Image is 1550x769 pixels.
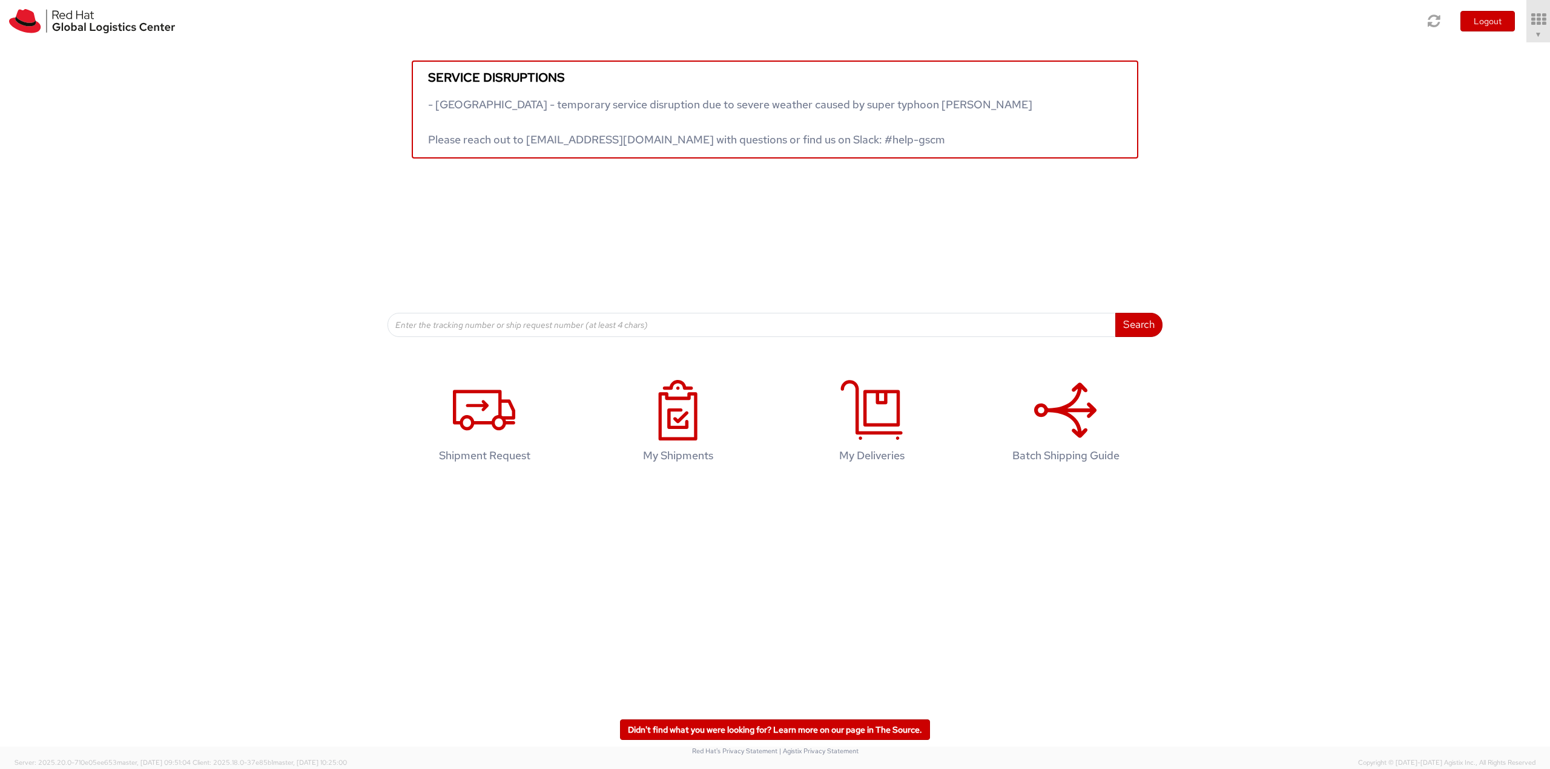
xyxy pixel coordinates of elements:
span: Server: 2025.20.0-710e05ee653 [15,758,191,767]
h4: My Shipments [600,450,756,462]
h4: My Deliveries [794,450,950,462]
h5: Service disruptions [428,71,1122,84]
a: My Deliveries [781,367,963,480]
span: master, [DATE] 09:51:04 [117,758,191,767]
button: Logout [1460,11,1515,31]
span: Copyright © [DATE]-[DATE] Agistix Inc., All Rights Reserved [1358,758,1535,768]
a: Shipment Request [394,367,575,480]
button: Search [1115,313,1162,337]
a: Red Hat's Privacy Statement [692,747,777,755]
h4: Batch Shipping Guide [988,450,1144,462]
span: ▼ [1535,30,1542,39]
span: master, [DATE] 10:25:00 [273,758,347,767]
h4: Shipment Request [406,450,562,462]
a: My Shipments [587,367,769,480]
a: Batch Shipping Guide [975,367,1156,480]
a: | Agistix Privacy Statement [779,747,859,755]
img: rh-logistics-00dfa346123c4ec078e1.svg [9,9,175,33]
span: - [GEOGRAPHIC_DATA] - temporary service disruption due to severe weather caused by super typhoon ... [428,97,1032,146]
a: Didn't find what you were looking for? Learn more on our page in The Source. [620,719,930,740]
a: Service disruptions - [GEOGRAPHIC_DATA] - temporary service disruption due to severe weather caus... [412,61,1138,159]
input: Enter the tracking number or ship request number (at least 4 chars) [387,313,1116,337]
span: Client: 2025.18.0-37e85b1 [193,758,347,767]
